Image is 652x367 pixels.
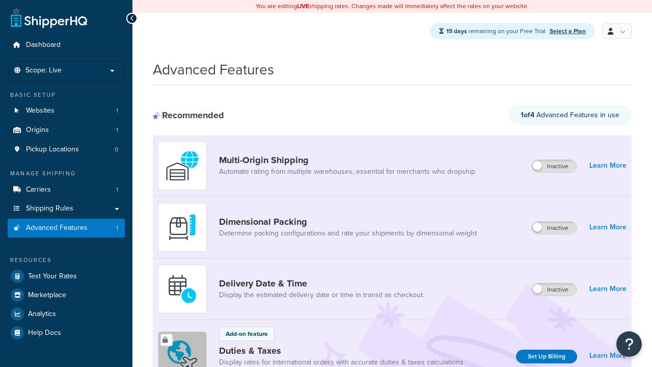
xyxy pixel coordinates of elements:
span: Analytics [28,310,56,319]
a: Websites1 [8,101,125,120]
button: Open Resource Center [616,331,642,357]
div: Recommended [153,110,224,121]
div: Resources [8,256,125,265]
a: Delivery Date & Time [219,278,424,289]
label: Inactive [532,160,577,172]
a: Display the estimated delivery date or time in transit as checkout. [219,290,424,300]
a: Marketplace [8,286,125,304]
label: Inactive [532,222,577,234]
a: Select a Plan [550,27,586,36]
li: Websites [8,101,125,120]
span: 1 [116,186,118,194]
a: Learn More [589,349,627,363]
a: Pickup Locations0 [8,140,125,159]
a: Duties & Taxes [219,345,464,356]
a: Help Docs [8,324,125,342]
a: Shipping Rules [8,199,125,218]
span: Pickup Locations [26,145,79,154]
span: 1 [116,126,118,135]
div: Basic Setup [8,91,125,99]
a: Automate rating from multiple warehouses, essential for merchants who dropship [219,167,475,177]
p: Add-on feature [226,329,268,338]
a: Determine packing configurations and rate your shipments by dimensional weight [219,228,477,239]
span: Origins [26,126,49,135]
a: Carriers1 [8,180,125,199]
a: Origins1 [8,121,125,140]
span: Dashboard [26,41,61,49]
li: Advanced Features [8,219,125,238]
li: Origins [8,121,125,140]
h1: Advanced Features [153,60,274,80]
img: WatD5o0RtDAAAAAElFTkSuQmCC [165,148,200,183]
span: Websites [26,107,55,115]
span: Scope: Live [25,66,62,75]
a: Learn More [589,282,627,296]
strong: 1 of 4 [521,110,534,120]
a: Dashboard [8,36,125,55]
span: Carriers [26,186,51,194]
span: remaining on your Free Trial [446,27,547,36]
span: 1 [116,107,118,115]
a: Learn More [589,220,627,234]
span: Advanced Features in use [521,110,619,120]
span: 0 [115,145,118,154]
a: Multi-Origin Shipping [219,154,475,166]
a: Learn More [589,159,627,173]
span: Marketplace [28,291,66,300]
a: Set Up Billing [516,350,577,363]
span: 1 [116,224,118,232]
a: Advanced Features1 [8,219,125,238]
span: Help Docs [28,329,61,337]
li: Carriers [8,180,125,199]
strong: 15 days [446,27,467,36]
span: Test Your Rates [28,272,77,281]
img: DTVBYsAAAAAASUVORK5CYII= [165,209,200,245]
div: Manage Shipping [8,169,125,178]
span: Shipping Rules [26,204,73,213]
a: Dimensional Packing [219,216,477,227]
span: Advanced Features [26,224,88,232]
a: Analytics [8,305,125,323]
img: gfkeb5ejjkALwAAAABJRU5ErkJggg== [165,271,200,307]
li: Pickup Locations [8,140,125,159]
b: LIVE [297,2,309,11]
label: Inactive [532,283,577,296]
a: Test Your Rates [8,267,125,285]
